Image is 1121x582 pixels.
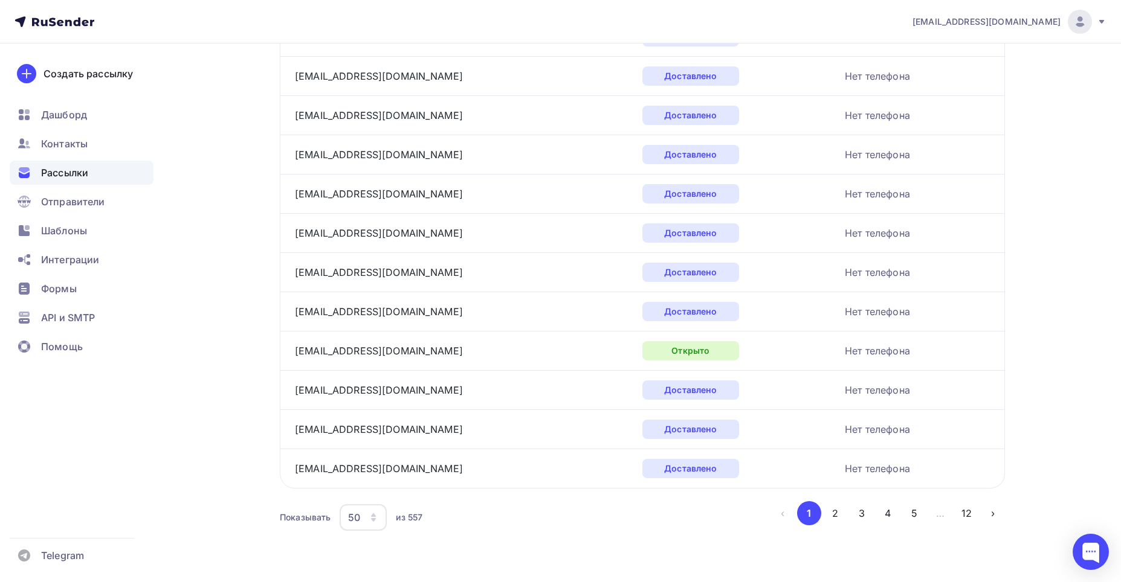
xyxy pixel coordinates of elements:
[10,277,153,301] a: Формы
[295,70,463,82] a: [EMAIL_ADDRESS][DOMAIN_NAME]
[913,10,1106,34] a: [EMAIL_ADDRESS][DOMAIN_NAME]
[642,420,739,439] div: Доставлено
[295,345,463,357] a: [EMAIL_ADDRESS][DOMAIN_NAME]
[642,66,739,86] div: Доставлено
[642,341,739,360] div: Открыто
[10,132,153,156] a: Контакты
[41,281,77,296] span: Формы
[41,107,87,122] span: Дашборд
[770,501,1005,525] ul: Pagination
[845,226,910,240] div: Нет телефона
[845,147,910,162] div: Нет телефона
[845,422,910,436] div: Нет телефона
[41,548,84,563] span: Telegram
[845,461,910,476] div: Нет телефона
[642,223,739,243] div: Доставлено
[41,194,105,209] span: Отправители
[845,383,910,397] div: Нет телефона
[642,302,739,321] div: Доставлено
[295,305,463,318] a: [EMAIL_ADDRESS][DOMAIN_NAME]
[295,384,463,396] a: [EMAIL_ADDRESS][DOMAIN_NAME]
[41,252,99,267] span: Интеграции
[295,109,463,121] a: [EMAIL_ADDRESS][DOMAIN_NAME]
[845,304,910,319] div: Нет телефона
[642,145,739,164] div: Доставлено
[295,188,463,200] a: [EMAIL_ADDRESS][DOMAIN_NAME]
[642,263,739,282] div: Доставлено
[845,69,910,83] div: Нет телефона
[10,161,153,185] a: Рассылки
[295,149,463,161] a: [EMAIL_ADDRESS][DOMAIN_NAME]
[44,66,133,81] div: Создать рассылку
[642,380,739,400] div: Доставлено
[845,344,910,358] div: Нет телефона
[642,184,739,203] div: Доставлено
[845,187,910,201] div: Нет телефона
[913,16,1061,28] span: [EMAIL_ADDRESS][DOMAIN_NAME]
[845,108,910,123] div: Нет телефона
[41,310,95,325] span: API и SMTP
[902,501,926,525] button: Go to page 5
[642,106,739,125] div: Доставлено
[280,511,331,523] div: Показывать
[295,423,463,435] a: [EMAIL_ADDRESS][DOMAIN_NAME]
[295,227,463,239] a: [EMAIL_ADDRESS][DOMAIN_NAME]
[10,219,153,243] a: Шаблоны
[10,190,153,214] a: Отправители
[339,504,387,531] button: 50
[876,501,900,525] button: Go to page 4
[295,462,463,475] a: [EMAIL_ADDRESS][DOMAIN_NAME]
[981,501,1005,525] button: Go to next page
[295,266,463,278] a: [EMAIL_ADDRESS][DOMAIN_NAME]
[845,265,910,280] div: Нет телефона
[348,510,360,525] div: 50
[41,136,88,151] span: Контакты
[10,103,153,127] a: Дашборд
[642,459,739,478] div: Доставлено
[850,501,874,525] button: Go to page 3
[396,511,422,523] div: из 557
[41,223,87,238] span: Шаблоны
[41,339,83,354] span: Помощь
[797,501,821,525] button: Go to page 1
[955,501,979,525] button: Go to page 12
[823,501,847,525] button: Go to page 2
[41,165,88,180] span: Рассылки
